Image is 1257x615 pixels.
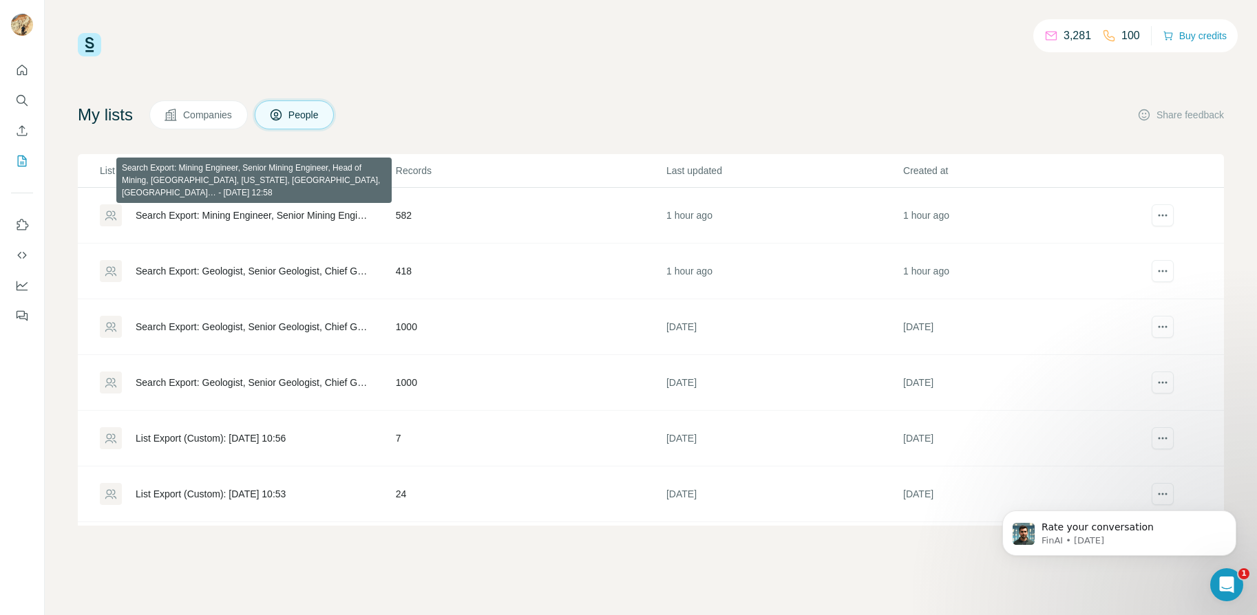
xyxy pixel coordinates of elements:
[1121,28,1140,44] p: 100
[11,273,33,298] button: Dashboard
[1152,316,1174,338] button: actions
[136,431,286,445] div: List Export (Custom): [DATE] 10:56
[1137,108,1224,122] button: Share feedback
[666,522,902,578] td: [DATE]
[395,299,666,355] td: 1000
[982,482,1257,578] iframe: Intercom notifications message
[1152,204,1174,226] button: actions
[11,243,33,268] button: Use Surfe API
[288,108,320,122] span: People
[666,164,902,177] p: Last updated
[1238,568,1249,579] span: 1
[136,208,372,222] div: Search Export: Mining Engineer, Senior Mining Engineer, Head of Mining, [GEOGRAPHIC_DATA], [US_ST...
[666,466,902,522] td: [DATE]
[183,108,233,122] span: Companies
[902,466,1139,522] td: [DATE]
[902,411,1139,466] td: [DATE]
[395,355,666,411] td: 1000
[396,164,665,177] p: Records
[136,264,372,278] div: Search Export: Geologist, Senior Geologist, Chief Geologist, Resource Geologist, [US_STATE], [GEO...
[1064,28,1091,44] p: 3,281
[11,149,33,173] button: My lists
[78,33,101,56] img: Surfe Logo
[11,58,33,83] button: Quick start
[11,88,33,113] button: Search
[395,522,666,578] td: 25
[902,188,1139,244] td: 1 hour ago
[666,411,902,466] td: [DATE]
[1152,260,1174,282] button: actions
[902,355,1139,411] td: [DATE]
[11,118,33,143] button: Enrich CSV
[666,244,902,299] td: 1 hour ago
[1152,427,1174,449] button: actions
[666,299,902,355] td: [DATE]
[902,244,1139,299] td: 1 hour ago
[136,376,372,389] div: Search Export: Geologist, Senior Geologist, Chief Geologist, Resource Geologist, [GEOGRAPHIC_DATA...
[395,466,666,522] td: 24
[11,303,33,328] button: Feedback
[136,487,286,501] div: List Export (Custom): [DATE] 10:53
[902,522,1139,578] td: [DATE]
[100,164,394,177] p: List name
[666,188,902,244] td: 1 hour ago
[395,244,666,299] td: 418
[1210,568,1243,601] iframe: Intercom live chat
[78,104,133,126] h4: My lists
[902,299,1139,355] td: [DATE]
[136,320,372,334] div: Search Export: Geologist, Senior Geologist, Chief Geologist, Resource Geologist, [GEOGRAPHIC_DATA...
[1163,26,1227,45] button: Buy credits
[395,188,666,244] td: 582
[11,14,33,36] img: Avatar
[395,411,666,466] td: 7
[1152,371,1174,393] button: actions
[903,164,1139,177] p: Created at
[11,213,33,237] button: Use Surfe on LinkedIn
[666,355,902,411] td: [DATE]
